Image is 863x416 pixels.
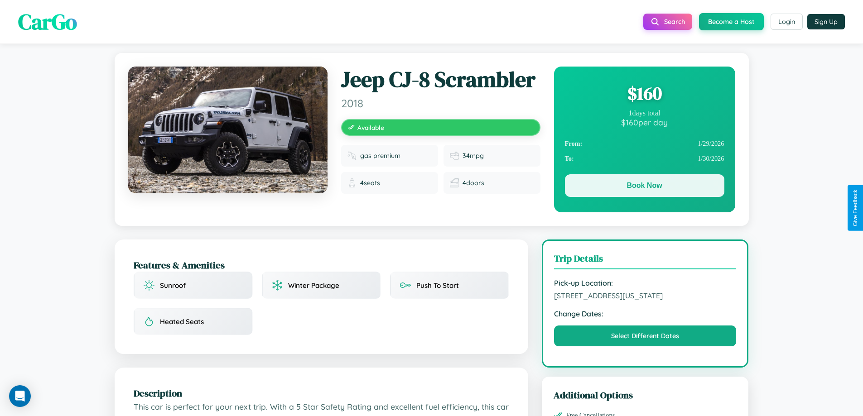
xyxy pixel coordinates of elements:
span: 34 mpg [463,152,484,160]
div: $ 160 [565,81,724,105]
strong: From: [565,140,583,148]
span: 4 doors [463,179,484,187]
span: Push To Start [416,281,459,290]
button: Sign Up [807,14,845,29]
div: 1 / 30 / 2026 [565,151,724,166]
span: gas premium [360,152,400,160]
img: Doors [450,178,459,187]
button: Login [771,14,803,30]
strong: To: [565,155,574,163]
h3: Trip Details [554,252,737,269]
img: Seats [347,178,357,187]
div: Open Intercom Messenger [9,385,31,407]
span: 2018 [341,96,540,110]
span: Winter Package [288,281,339,290]
div: 1 days total [565,109,724,117]
h1: Jeep CJ-8 Scrambler [341,67,540,93]
button: Search [643,14,692,30]
img: Fuel efficiency [450,151,459,160]
h2: Description [134,387,509,400]
span: CarGo [18,7,77,37]
img: Fuel type [347,151,357,160]
button: Select Different Dates [554,325,737,346]
button: Become a Host [699,13,764,30]
span: Search [664,18,685,26]
div: $ 160 per day [565,117,724,127]
button: Book Now [565,174,724,197]
span: Sunroof [160,281,186,290]
h3: Additional Options [554,388,737,402]
strong: Change Dates: [554,309,737,318]
h2: Features & Amenities [134,258,509,272]
strong: Pick-up Location: [554,278,737,287]
span: 4 seats [360,179,380,187]
img: Jeep CJ-8 Scrambler 2018 [128,67,328,193]
span: [STREET_ADDRESS][US_STATE] [554,291,737,300]
div: Give Feedback [852,190,858,226]
div: 1 / 29 / 2026 [565,136,724,151]
span: Heated Seats [160,317,204,326]
span: Available [357,124,384,131]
